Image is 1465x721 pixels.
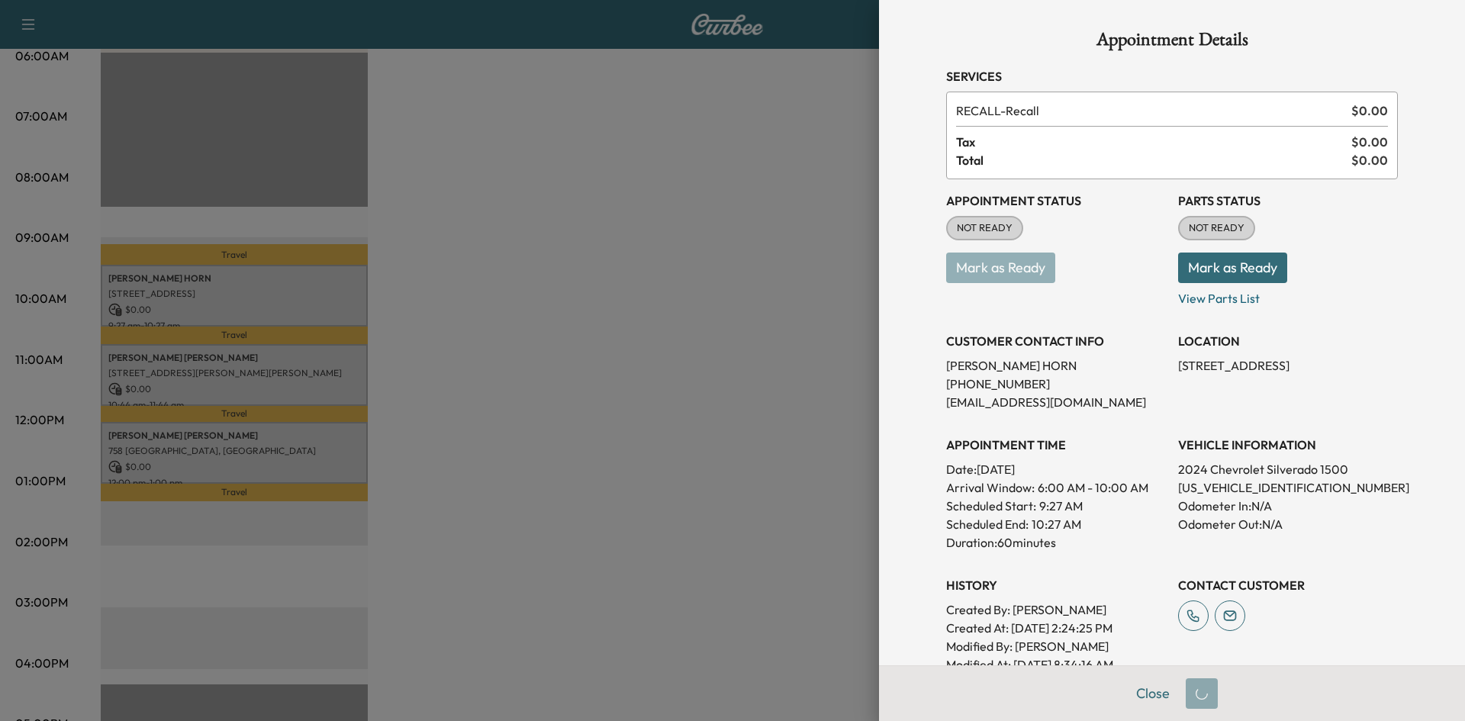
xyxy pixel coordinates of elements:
[948,220,1022,236] span: NOT READY
[956,133,1351,151] span: Tax
[1178,283,1398,307] p: View Parts List
[946,31,1398,55] h1: Appointment Details
[1178,576,1398,594] h3: CONTACT CUSTOMER
[1178,356,1398,375] p: [STREET_ADDRESS]
[946,619,1166,637] p: Created At : [DATE] 2:24:25 PM
[1038,478,1148,497] span: 6:00 AM - 10:00 AM
[1351,101,1388,120] span: $ 0.00
[1180,220,1254,236] span: NOT READY
[1351,151,1388,169] span: $ 0.00
[946,515,1029,533] p: Scheduled End:
[946,533,1166,552] p: Duration: 60 minutes
[946,67,1398,85] h3: Services
[1039,497,1083,515] p: 9:27 AM
[1178,497,1398,515] p: Odometer In: N/A
[1178,478,1398,497] p: [US_VEHICLE_IDENTIFICATION_NUMBER]
[946,600,1166,619] p: Created By : [PERSON_NAME]
[1032,515,1081,533] p: 10:27 AM
[946,192,1166,210] h3: Appointment Status
[1178,332,1398,350] h3: LOCATION
[1178,515,1398,533] p: Odometer Out: N/A
[1178,253,1287,283] button: Mark as Ready
[946,655,1166,674] p: Modified At : [DATE] 8:34:16 AM
[1178,436,1398,454] h3: VEHICLE INFORMATION
[946,460,1166,478] p: Date: [DATE]
[1351,133,1388,151] span: $ 0.00
[946,332,1166,350] h3: CUSTOMER CONTACT INFO
[1178,192,1398,210] h3: Parts Status
[1178,460,1398,478] p: 2024 Chevrolet Silverado 1500
[946,576,1166,594] h3: History
[946,436,1166,454] h3: APPOINTMENT TIME
[956,151,1351,169] span: Total
[946,356,1166,375] p: [PERSON_NAME] HORN
[946,393,1166,411] p: [EMAIL_ADDRESS][DOMAIN_NAME]
[1126,678,1180,709] button: Close
[946,478,1166,497] p: Arrival Window:
[946,637,1166,655] p: Modified By : [PERSON_NAME]
[956,101,1345,120] span: Recall
[946,375,1166,393] p: [PHONE_NUMBER]
[946,497,1036,515] p: Scheduled Start:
